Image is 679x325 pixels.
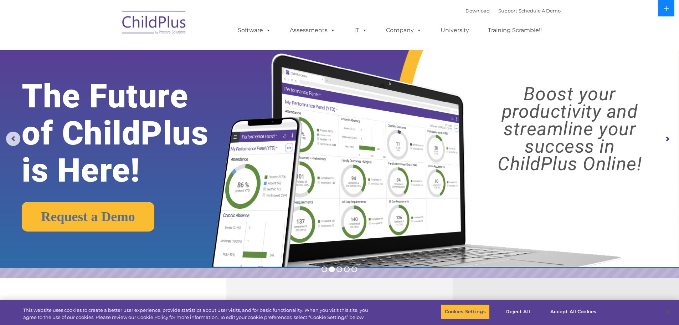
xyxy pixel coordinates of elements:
[660,304,675,320] button: Close
[283,23,343,37] a: Assessments
[465,8,490,14] a: Download
[119,6,190,41] img: ChildPlus by Procare Solutions
[23,307,374,321] div: This website uses cookies to create a better user experience, provide statistics about user visit...
[546,304,600,319] button: Accept All Cookies
[347,23,374,37] a: IT
[441,304,490,319] button: Cookies Settings
[498,8,517,14] a: Support
[99,47,121,52] span: Last name
[469,85,670,173] rs-layer: Boost your productivity and streamline your success in ChildPlus Online!
[433,23,476,37] a: University
[231,23,278,37] a: Software
[481,23,549,37] a: Training Scramble!!
[379,23,429,37] a: Company
[496,304,540,319] button: Reject All
[519,8,561,14] a: Schedule A Demo
[99,76,129,82] span: Phone number
[22,78,238,189] rs-layer: The Future of ChildPlus is Here!
[465,8,561,14] font: |
[22,202,154,232] a: Request a Demo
